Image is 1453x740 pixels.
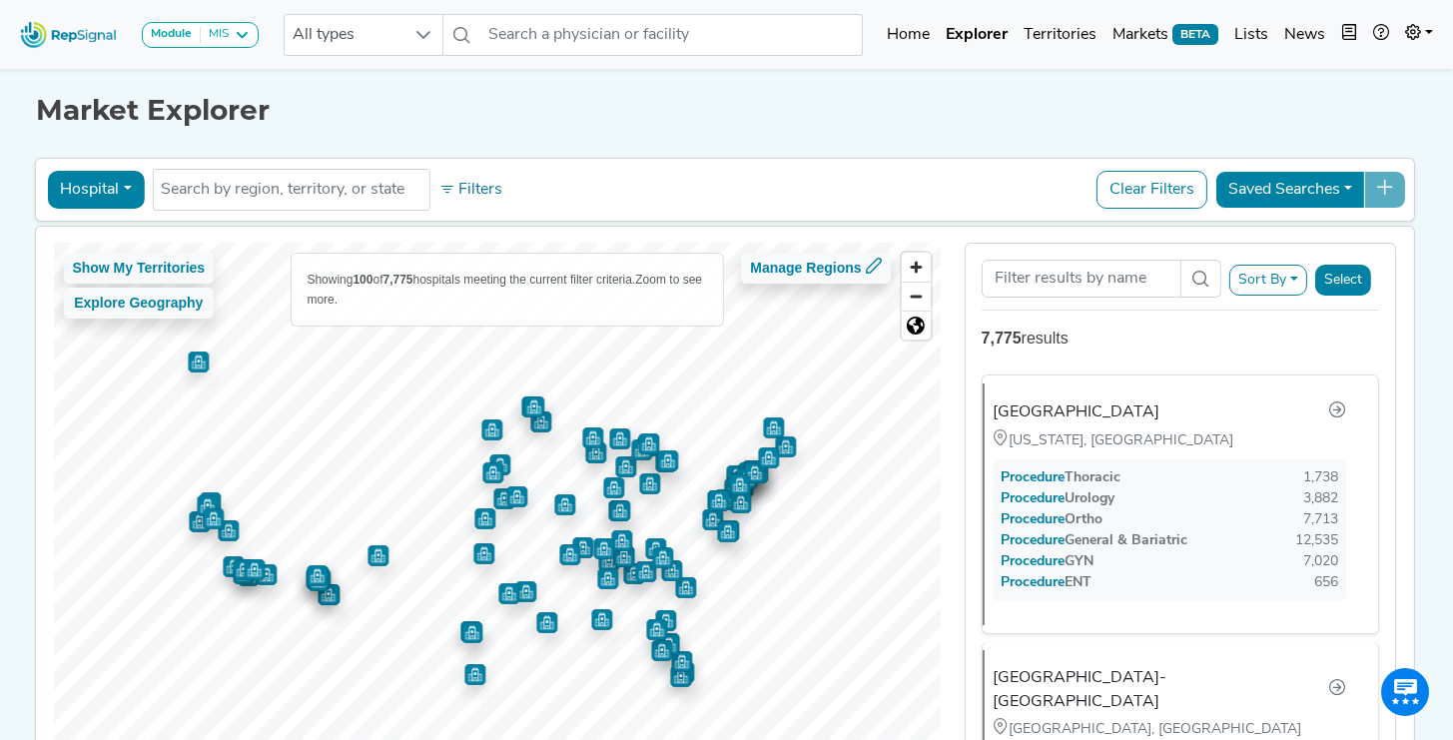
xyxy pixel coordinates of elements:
div: GYN [1001,551,1093,572]
div: Map marker [582,427,603,448]
div: Map marker [707,490,728,511]
div: Map marker [498,583,519,604]
div: Map marker [717,521,738,542]
div: Map marker [460,621,481,642]
div: Map marker [307,565,328,586]
div: Map marker [638,433,659,454]
div: Map marker [597,568,618,589]
div: Map marker [732,476,753,497]
div: Map marker [631,439,652,460]
button: Clear Filters [1096,171,1207,209]
div: Map marker [559,544,580,565]
div: Map marker [233,559,254,580]
h1: Market Explorer [36,94,1416,128]
div: Urology [1001,488,1114,509]
button: Sort By [1229,265,1307,296]
div: Map marker [482,462,503,483]
div: Map marker [218,520,239,541]
div: Map marker [554,494,575,515]
div: Map marker [608,500,629,521]
div: Map marker [613,546,634,567]
div: Map marker [763,417,784,438]
button: Saved Searches [1215,171,1365,209]
div: Map marker [655,610,676,631]
div: Map marker [708,490,729,511]
div: 12,535 [1295,530,1338,551]
div: Map marker [671,651,692,672]
div: Map marker [318,584,339,605]
button: Explore Geography [63,288,214,319]
div: Map marker [744,462,765,483]
div: Map marker [745,460,766,481]
div: Map marker [702,509,723,530]
div: Map marker [506,486,527,507]
div: Map marker [645,538,666,559]
input: Search Term [982,260,1182,298]
div: Map marker [611,530,632,551]
button: Show My Territories [63,253,214,284]
div: 7,020 [1303,551,1338,572]
span: Procedure [1021,491,1065,506]
div: Map marker [729,474,750,495]
div: Map marker [724,478,745,499]
div: Map marker [200,492,221,513]
div: Map marker [639,473,660,494]
a: Explorer [938,15,1016,55]
button: Filters [433,173,507,207]
div: Map marker [718,520,739,541]
div: Map marker [623,563,644,584]
span: All types [285,15,404,55]
div: MIS [201,27,230,43]
a: Go to hospital profile [1328,677,1346,703]
div: Map marker [461,622,482,643]
div: Map marker [742,460,763,481]
span: Zoom to see more. [307,273,702,307]
div: Map marker [726,465,747,486]
div: Map marker [775,436,796,457]
b: 100 [353,273,372,287]
div: General & Bariatric [1001,530,1187,551]
div: ENT [1001,572,1091,593]
div: Map marker [530,411,551,432]
div: [GEOGRAPHIC_DATA]-[GEOGRAPHIC_DATA] [993,666,1328,714]
span: Reset zoom [902,312,931,340]
a: Lists [1226,15,1276,55]
div: [GEOGRAPHIC_DATA], [GEOGRAPHIC_DATA] [993,718,1346,740]
div: Map marker [481,419,502,440]
a: MarketsBETA [1104,15,1226,55]
div: Map marker [738,462,759,483]
div: Map marker [655,451,676,472]
div: Map marker [306,568,327,589]
div: Map marker [637,435,658,456]
div: Ortho [1001,509,1102,530]
div: Map marker [615,456,636,477]
span: Procedure [1021,554,1065,569]
div: Map marker [609,500,630,521]
div: Map marker [657,450,678,471]
div: Map marker [474,508,495,529]
strong: 7,775 [982,330,1022,347]
div: Map marker [188,352,209,372]
div: Map marker [730,492,751,513]
input: Search by region, territory, or state [161,178,420,202]
button: Hospital [47,171,144,209]
div: Map marker [651,640,672,661]
div: Map marker [747,462,768,483]
div: Map marker [238,565,259,586]
div: 7,713 [1303,509,1338,530]
span: Zoom out [902,283,931,311]
div: Map marker [473,543,494,564]
div: Map marker [593,538,614,559]
div: Map marker [223,556,244,577]
div: Map marker [658,633,679,654]
div: Map marker [493,488,514,509]
div: Map marker [256,564,277,585]
div: Map marker [189,511,210,532]
div: Map marker [736,468,757,489]
button: ModuleMIS [142,22,259,48]
div: Map marker [464,664,485,685]
div: Map marker [233,563,254,584]
div: Map marker [585,442,606,463]
button: Zoom in [902,253,931,282]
